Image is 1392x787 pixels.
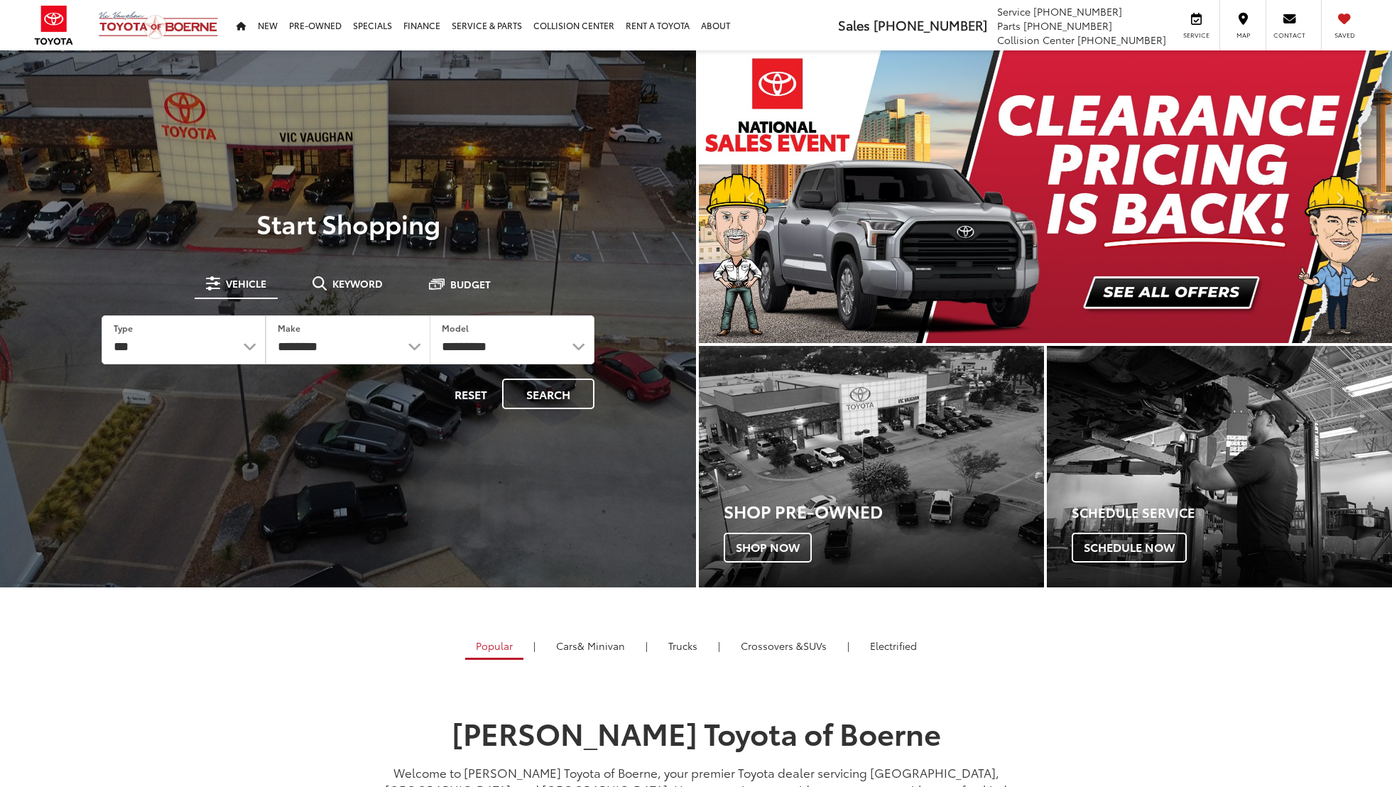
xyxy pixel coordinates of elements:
div: Toyota [1047,346,1392,587]
div: carousel slide number 1 of 2 [699,50,1392,343]
a: Shop Pre-Owned Shop Now [699,346,1044,587]
span: Budget [450,279,491,289]
p: Start Shopping [60,209,636,237]
span: Service [997,4,1031,18]
span: Shop Now [724,533,812,563]
a: Trucks [658,634,708,658]
span: [PHONE_NUMBER] [1033,4,1122,18]
a: Electrified [859,634,928,658]
button: Search [502,379,594,409]
li: | [714,639,724,653]
span: Saved [1329,31,1360,40]
span: [PHONE_NUMBER] [874,16,987,34]
span: & Minivan [577,639,625,653]
span: Keyword [332,278,383,288]
h4: Schedule Service [1072,506,1392,520]
span: Service [1180,31,1212,40]
span: Map [1227,31,1258,40]
button: Click to view previous picture. [699,79,803,315]
span: Vehicle [226,278,266,288]
h3: Shop Pre-Owned [724,501,1044,520]
label: Make [278,322,300,334]
span: Parts [997,18,1021,33]
span: [PHONE_NUMBER] [1077,33,1166,47]
div: Toyota [699,346,1044,587]
span: Schedule Now [1072,533,1187,563]
img: Vic Vaughan Toyota of Boerne [98,11,219,40]
a: Cars [545,634,636,658]
section: Carousel section with vehicle pictures - may contain disclaimers. [699,50,1392,343]
label: Model [442,322,469,334]
a: SUVs [730,634,837,658]
button: Click to view next picture. [1288,79,1392,315]
span: [PHONE_NUMBER] [1023,18,1112,33]
li: | [642,639,651,653]
label: Type [114,322,133,334]
h1: [PERSON_NAME] Toyota of Boerne [366,716,1026,749]
button: Reset [442,379,499,409]
span: Collision Center [997,33,1075,47]
a: Schedule Service Schedule Now [1047,346,1392,587]
span: Contact [1273,31,1305,40]
span: Crossovers & [741,639,803,653]
a: Popular [465,634,523,660]
li: | [844,639,853,653]
img: Clearance Pricing Is Back [699,50,1392,343]
span: Sales [838,16,870,34]
li: | [530,639,539,653]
